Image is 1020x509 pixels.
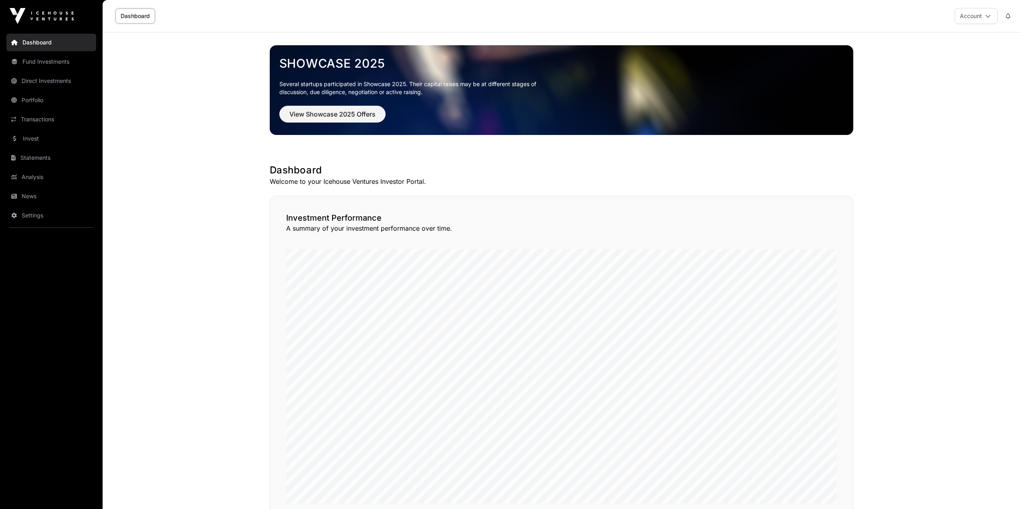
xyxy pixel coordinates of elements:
[6,111,96,128] a: Transactions
[279,56,844,70] a: Showcase 2025
[6,53,96,70] a: Fund Investments
[115,8,155,24] a: Dashboard
[6,130,96,147] a: Invest
[6,91,96,109] a: Portfolio
[6,149,96,167] a: Statements
[286,212,837,223] h2: Investment Performance
[289,109,376,119] span: View Showcase 2025 Offers
[6,168,96,186] a: Analysis
[6,72,96,90] a: Direct Investments
[6,207,96,224] a: Settings
[980,471,1020,509] iframe: Chat Widget
[286,223,837,233] p: A summary of your investment performance over time.
[279,106,386,123] button: View Showcase 2025 Offers
[6,187,96,205] a: News
[270,164,853,177] h1: Dashboard
[279,80,549,96] p: Several startups participated in Showcase 2025. Their capital raises may be at different stages o...
[6,34,96,51] a: Dashboard
[10,8,74,24] img: Icehouse Ventures Logo
[955,8,998,24] button: Account
[279,114,386,122] a: View Showcase 2025 Offers
[270,45,853,135] img: Showcase 2025
[270,177,853,186] p: Welcome to your Icehouse Ventures Investor Portal.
